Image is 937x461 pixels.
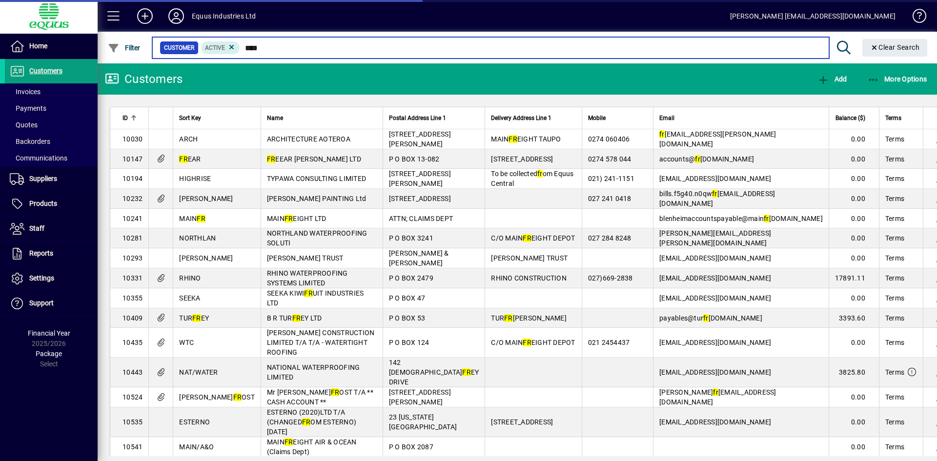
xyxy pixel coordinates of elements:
span: Balance ($) [835,113,865,123]
a: Communications [5,150,98,166]
em: FR [509,135,517,143]
span: EAR [179,155,201,163]
span: Terms [885,293,904,303]
span: Email [659,113,674,123]
span: payables@tur [DOMAIN_NAME] [659,314,762,322]
div: Email [659,113,823,123]
em: FR [304,289,313,297]
span: WTC [179,339,194,346]
span: HIGHRISE [179,175,211,182]
span: [PERSON_NAME] [EMAIL_ADDRESS][DOMAIN_NAME] [659,388,776,406]
span: 10443 [122,368,143,376]
span: SEEKA [179,294,200,302]
a: Products [5,192,98,216]
span: Terms [885,273,904,283]
span: Terms [885,174,904,183]
span: 10232 [122,195,143,202]
td: 0.00 [829,189,879,209]
span: 10535 [122,418,143,426]
span: MAIN EIGHT TAUPO [491,135,561,143]
span: RHINO CONSTRUCTION [491,274,567,282]
div: Name [267,113,377,123]
span: 10030 [122,135,143,143]
span: [STREET_ADDRESS] [491,155,553,163]
span: P O BOX 2479 [389,274,433,282]
span: P O BOX 53 [389,314,426,322]
em: FR [504,314,513,322]
a: Backorders [5,133,98,150]
td: 0.00 [829,407,879,437]
div: [PERSON_NAME] [EMAIL_ADDRESS][DOMAIN_NAME] [730,8,896,24]
button: Profile [161,7,192,25]
td: 0.00 [829,328,879,358]
span: P O BOX 47 [389,294,426,302]
span: Financial Year [28,329,70,337]
span: Quotes [10,121,38,129]
span: [EMAIL_ADDRESS][PERSON_NAME][DOMAIN_NAME] [659,130,776,148]
a: Quotes [5,117,98,133]
span: Terms [885,233,904,243]
span: Terms [885,313,904,323]
span: 10281 [122,234,143,242]
mat-chip: Activation Status: Active [201,41,240,54]
span: ESTERNO (2020)LTD T/A (CHANGED OM ESTERNO) [DATE] [267,408,356,436]
em: FR [302,418,311,426]
span: NAT/WATER [179,368,218,376]
span: 10241 [122,215,143,222]
td: 0.00 [829,129,879,149]
span: Terms [885,113,901,123]
span: MAIN EIGHT LTD [267,215,326,222]
span: 0274 578 044 [588,155,631,163]
span: blenheimaccountspayable@main [DOMAIN_NAME] [659,215,823,222]
span: Terms [885,214,904,223]
span: Terms [885,367,904,377]
em: FR [267,155,276,163]
span: ID [122,113,128,123]
span: Customers [29,67,62,75]
span: Mobile [588,113,606,123]
span: SEEKA KIWI UIT INDUSTRIES LTD [267,289,364,307]
td: 0.00 [829,248,879,268]
span: [PERSON_NAME] OST [179,393,255,401]
span: 10147 [122,155,143,163]
td: 3825.80 [829,358,879,387]
span: [STREET_ADDRESS] [389,195,451,202]
em: FR [285,438,293,446]
span: Terms [885,154,904,164]
em: fr [764,215,769,222]
span: [PERSON_NAME] & [PERSON_NAME] [389,249,449,267]
span: More Options [868,75,927,83]
span: [EMAIL_ADDRESS][DOMAIN_NAME] [659,294,771,302]
span: C/O MAIN EIGHT DEPOT [491,234,575,242]
span: Active [205,44,225,51]
span: Terms [885,134,904,144]
span: [PERSON_NAME] TRUST [491,254,568,262]
span: [PERSON_NAME] [179,195,233,202]
span: 10541 [122,443,143,451]
div: ID [122,113,143,123]
span: [EMAIL_ADDRESS][DOMAIN_NAME] [659,254,771,262]
td: 0.00 [829,169,879,189]
span: Filter [108,44,141,52]
span: P O BOX 2087 [389,443,433,451]
span: 0274 060406 [588,135,630,143]
button: Clear [862,39,928,57]
span: RHINO [179,274,201,282]
span: P O BOX 124 [389,339,429,346]
span: Invoices [10,88,41,96]
span: Products [29,200,57,207]
span: TUR EY [179,314,209,322]
em: FR [523,234,531,242]
span: Staff [29,224,44,232]
span: Customer [164,43,194,53]
em: FR [192,314,201,322]
span: 10524 [122,393,143,401]
td: 3393.60 [829,308,879,328]
span: Home [29,42,47,50]
em: FR [331,388,340,396]
span: TYPAWA CONSULTING LIMITED [267,175,366,182]
span: Support [29,299,54,307]
button: Filter [105,39,143,57]
span: [STREET_ADDRESS] [491,418,553,426]
em: fr [713,388,718,396]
